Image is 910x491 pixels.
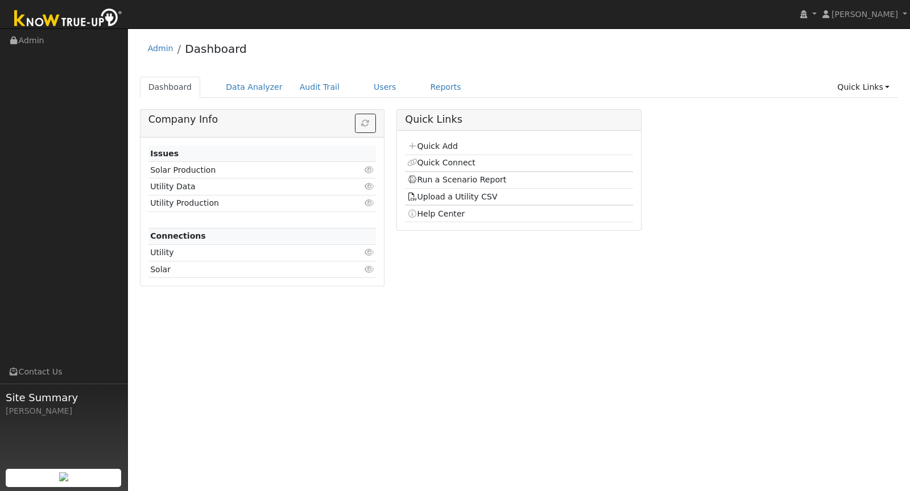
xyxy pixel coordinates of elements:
a: Run a Scenario Report [407,175,507,184]
span: Site Summary [6,390,122,405]
img: retrieve [59,472,68,481]
a: Admin [148,44,173,53]
h5: Company Info [148,114,376,126]
a: Users [365,77,405,98]
td: Utility Data [148,178,340,195]
a: Reports [422,77,470,98]
a: Dashboard [185,42,247,56]
strong: Issues [150,149,179,158]
a: Quick Connect [407,158,475,167]
i: Click to view [364,166,374,174]
i: Click to view [364,199,374,207]
i: Click to view [364,248,374,256]
div: [PERSON_NAME] [6,405,122,417]
img: Know True-Up [9,6,128,32]
a: Help Center [407,209,465,218]
i: Click to view [364,182,374,190]
span: [PERSON_NAME] [832,10,898,19]
strong: Connections [150,231,206,240]
td: Solar Production [148,162,340,178]
td: Solar [148,261,340,278]
h5: Quick Links [405,114,632,126]
a: Data Analyzer [217,77,291,98]
i: Click to view [364,265,374,273]
a: Quick Links [829,77,898,98]
a: Audit Trail [291,77,348,98]
a: Dashboard [140,77,201,98]
td: Utility [148,244,340,261]
td: Utility Production [148,195,340,211]
a: Quick Add [407,142,458,151]
a: Upload a Utility CSV [407,192,498,201]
